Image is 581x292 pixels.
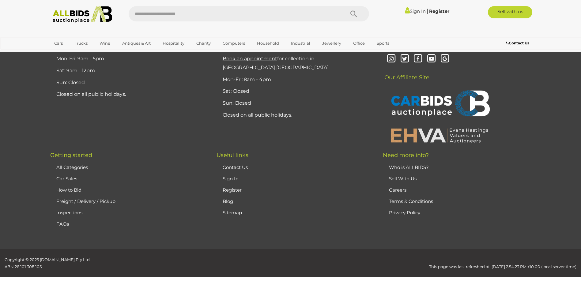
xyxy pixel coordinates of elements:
[56,176,77,182] a: Car Sales
[49,6,116,23] img: Allbids.com.au
[389,210,420,215] a: Privacy Policy
[118,38,155,48] a: Antiques & Art
[56,164,88,170] a: All Categories
[427,8,428,14] span: |
[223,187,242,193] a: Register
[55,53,201,65] li: Mon-Fri: 9am - 5pm
[56,198,115,204] a: Freight / Delivery / Pickup
[192,38,215,48] a: Charity
[71,38,92,48] a: Trucks
[426,54,437,64] i: Youtube
[56,187,81,193] a: How to Bid
[440,54,450,64] i: Google
[221,85,368,97] li: Sat: Closed
[389,198,433,204] a: Terms & Conditions
[223,176,239,182] a: Sign In
[387,127,492,143] img: EHVA | Evans Hastings Valuers and Auctioneers
[488,6,532,18] a: Sell with us
[389,176,417,182] a: Sell With Us
[389,187,406,193] a: Careers
[221,109,368,121] li: Closed on all public holidays.
[399,54,410,64] i: Twitter
[145,256,581,271] div: This page was last refreshed at: [DATE] 2:54:23 PM +10:00 (local server time)
[50,38,67,48] a: Cars
[223,210,242,215] a: Sitemap
[387,84,492,124] img: CARBIDS Auctionplace
[219,38,249,48] a: Computers
[55,65,201,77] li: Sat: 9am - 12pm
[50,48,102,58] a: [GEOGRAPHIC_DATA]
[383,152,429,159] span: Need more info?
[429,8,449,14] a: Register
[223,56,329,70] a: Book an appointmentfor collection in [GEOGRAPHIC_DATA] [GEOGRAPHIC_DATA]
[389,164,429,170] a: Who is ALLBIDS?
[506,40,531,47] a: Contact Us
[55,88,201,100] li: Closed on all public holidays.
[221,97,368,109] li: Sun: Closed
[96,38,114,48] a: Wine
[55,77,201,89] li: Sun: Closed
[221,74,368,86] li: Mon-Fri: 8am - 4pm
[386,54,397,64] i: Instagram
[338,6,369,21] button: Search
[159,38,188,48] a: Hospitality
[413,54,423,64] i: Facebook
[405,8,426,14] a: Sign In
[56,221,69,227] a: FAQs
[223,198,233,204] a: Blog
[287,38,314,48] a: Industrial
[56,210,82,215] a: Inspections
[217,152,248,159] span: Useful links
[383,65,429,81] span: Our Affiliate Site
[318,38,345,48] a: Jewellery
[223,56,277,62] u: Book an appointment
[349,38,369,48] a: Office
[506,41,529,45] b: Contact Us
[373,38,393,48] a: Sports
[50,152,92,159] span: Getting started
[223,164,248,170] a: Contact Us
[253,38,283,48] a: Household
